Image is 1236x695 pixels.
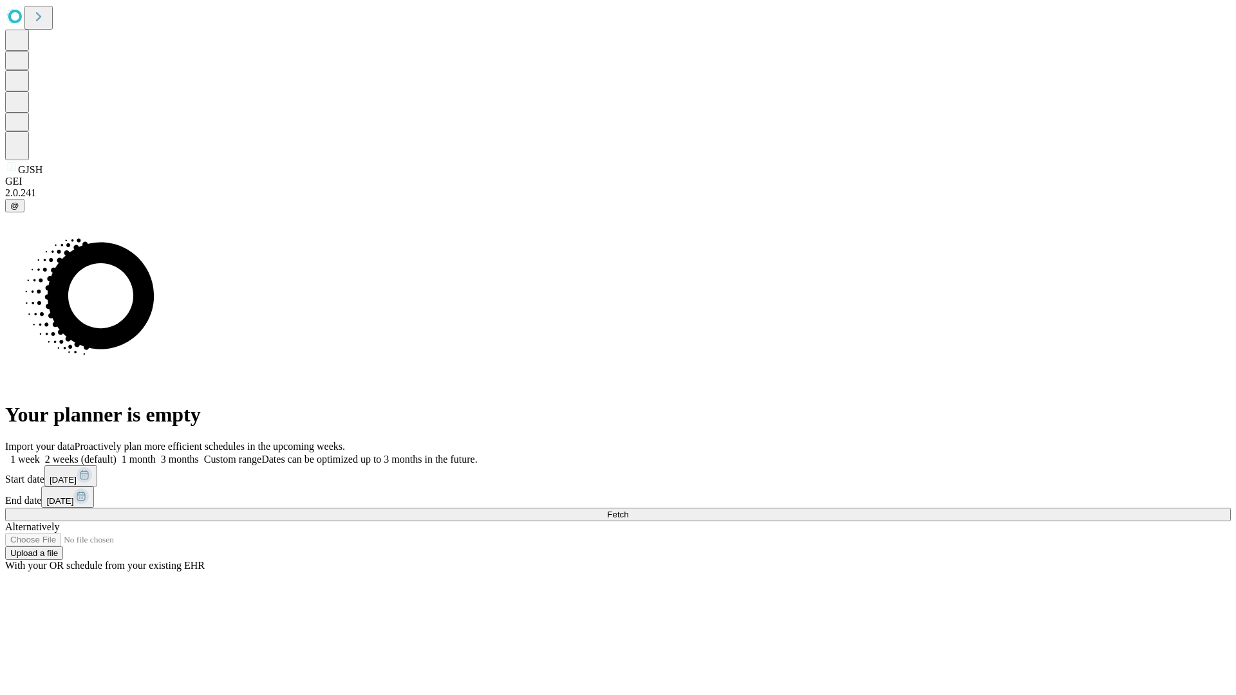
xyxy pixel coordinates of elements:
span: 2 weeks (default) [45,454,117,465]
span: [DATE] [46,496,73,506]
button: @ [5,199,24,212]
span: 3 months [161,454,199,465]
div: GEI [5,176,1231,187]
span: [DATE] [50,475,77,485]
span: 1 month [122,454,156,465]
span: Alternatively [5,521,59,532]
span: Fetch [607,510,628,519]
span: Dates can be optimized up to 3 months in the future. [261,454,477,465]
span: 1 week [10,454,40,465]
div: Start date [5,465,1231,486]
button: Upload a file [5,546,63,560]
span: Custom range [204,454,261,465]
span: Proactively plan more efficient schedules in the upcoming weeks. [75,441,345,452]
button: [DATE] [41,486,94,508]
span: @ [10,201,19,210]
button: Fetch [5,508,1231,521]
span: GJSH [18,164,42,175]
div: 2.0.241 [5,187,1231,199]
button: [DATE] [44,465,97,486]
span: Import your data [5,441,75,452]
div: End date [5,486,1231,508]
span: With your OR schedule from your existing EHR [5,560,205,571]
h1: Your planner is empty [5,403,1231,427]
